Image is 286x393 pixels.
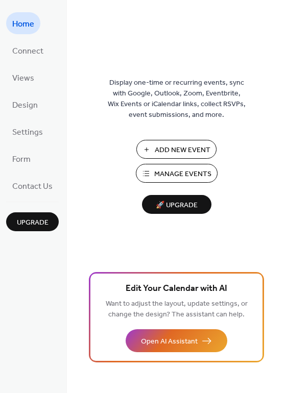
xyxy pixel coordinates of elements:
[17,217,49,228] span: Upgrade
[6,120,49,142] a: Settings
[108,78,246,120] span: Display one-time or recurring events, sync with Google, Outlook, Zoom, Eventbrite, Wix Events or ...
[136,140,217,159] button: Add New Event
[6,175,59,196] a: Contact Us
[6,66,40,88] a: Views
[6,93,44,115] a: Design
[126,329,227,352] button: Open AI Assistant
[155,145,210,156] span: Add New Event
[136,164,218,183] button: Manage Events
[6,148,37,169] a: Form
[142,195,211,214] button: 🚀 Upgrade
[106,297,248,322] span: Want to adjust the layout, update settings, or change the design? The assistant can help.
[12,43,43,59] span: Connect
[12,125,43,140] span: Settings
[141,336,198,347] span: Open AI Assistant
[12,152,31,167] span: Form
[148,199,205,212] span: 🚀 Upgrade
[154,169,211,180] span: Manage Events
[12,70,34,86] span: Views
[12,179,53,194] span: Contact Us
[12,16,34,32] span: Home
[126,282,227,296] span: Edit Your Calendar with AI
[12,97,38,113] span: Design
[6,12,40,34] a: Home
[6,212,59,231] button: Upgrade
[6,39,50,61] a: Connect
